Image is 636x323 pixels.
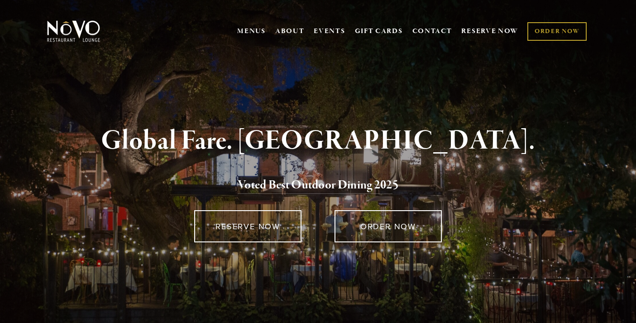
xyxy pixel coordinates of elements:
[314,27,345,36] a: EVENTS
[335,210,442,242] a: ORDER NOW
[101,124,535,158] strong: Global Fare. [GEOGRAPHIC_DATA].
[527,22,587,41] a: ORDER NOW
[62,176,574,195] h2: 5
[237,27,266,36] a: MENUS
[461,23,518,40] a: RESERVE NOW
[238,177,392,194] a: Voted Best Outdoor Dining 202
[45,20,102,43] img: Novo Restaurant &amp; Lounge
[194,210,301,242] a: RESERVE NOW
[412,23,452,40] a: CONTACT
[355,23,403,40] a: GIFT CARDS
[275,27,305,36] a: ABOUT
